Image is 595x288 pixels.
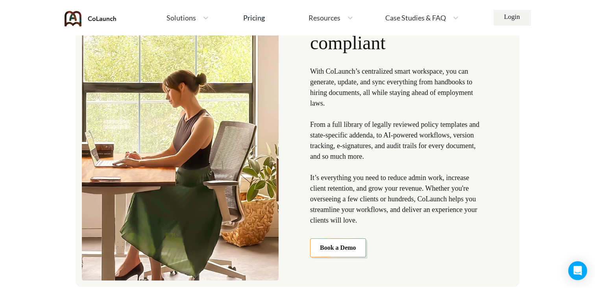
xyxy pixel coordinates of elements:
div: Pricing [243,14,265,21]
a: Pricing [243,11,265,25]
span: Resources [309,14,340,21]
a: Book a Demo [310,238,366,257]
span: Case Studies & FAQ [385,14,446,21]
span: Solutions [166,14,196,21]
a: Login [493,10,531,26]
p: With CoLaunch’s centralized smart workspace, you can generate, update, and sync everything from h... [310,66,485,226]
img: coLaunch [65,11,116,26]
div: Open Intercom Messenger [568,261,587,280]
